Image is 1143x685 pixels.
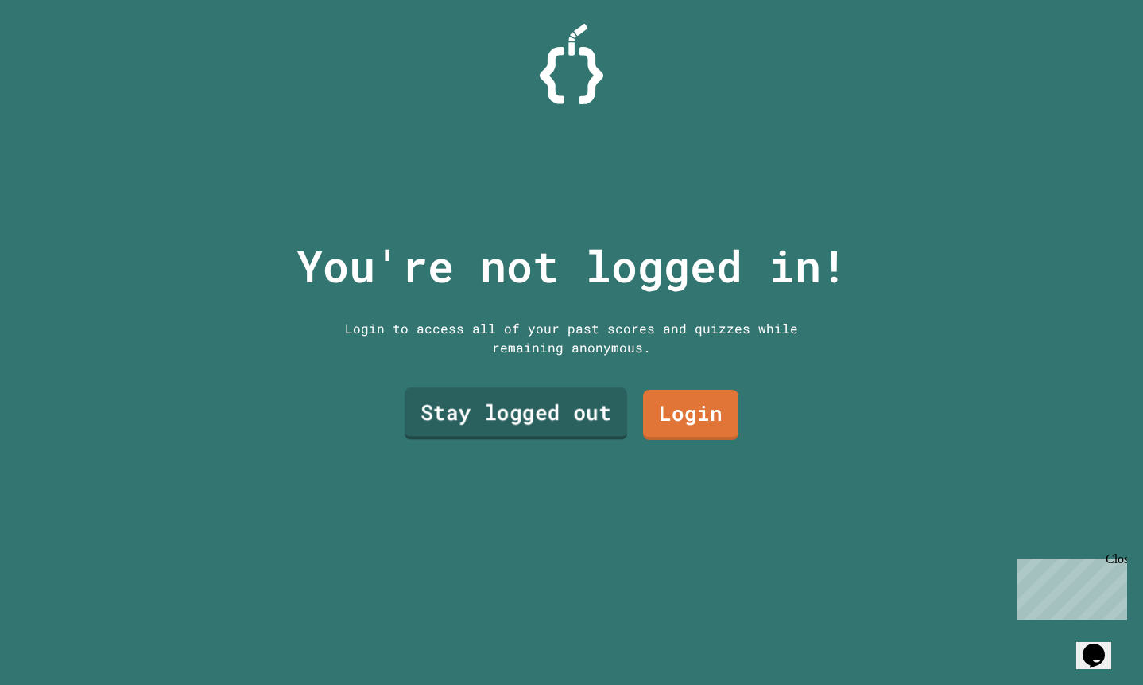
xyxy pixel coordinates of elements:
div: Chat with us now!Close [6,6,110,101]
p: You're not logged in! [296,233,847,299]
img: Logo.svg [540,24,603,104]
iframe: chat widget [1011,552,1127,620]
a: Login [643,390,738,440]
iframe: chat widget [1076,621,1127,669]
a: Stay logged out [405,387,627,439]
div: Login to access all of your past scores and quizzes while remaining anonymous. [333,319,810,357]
